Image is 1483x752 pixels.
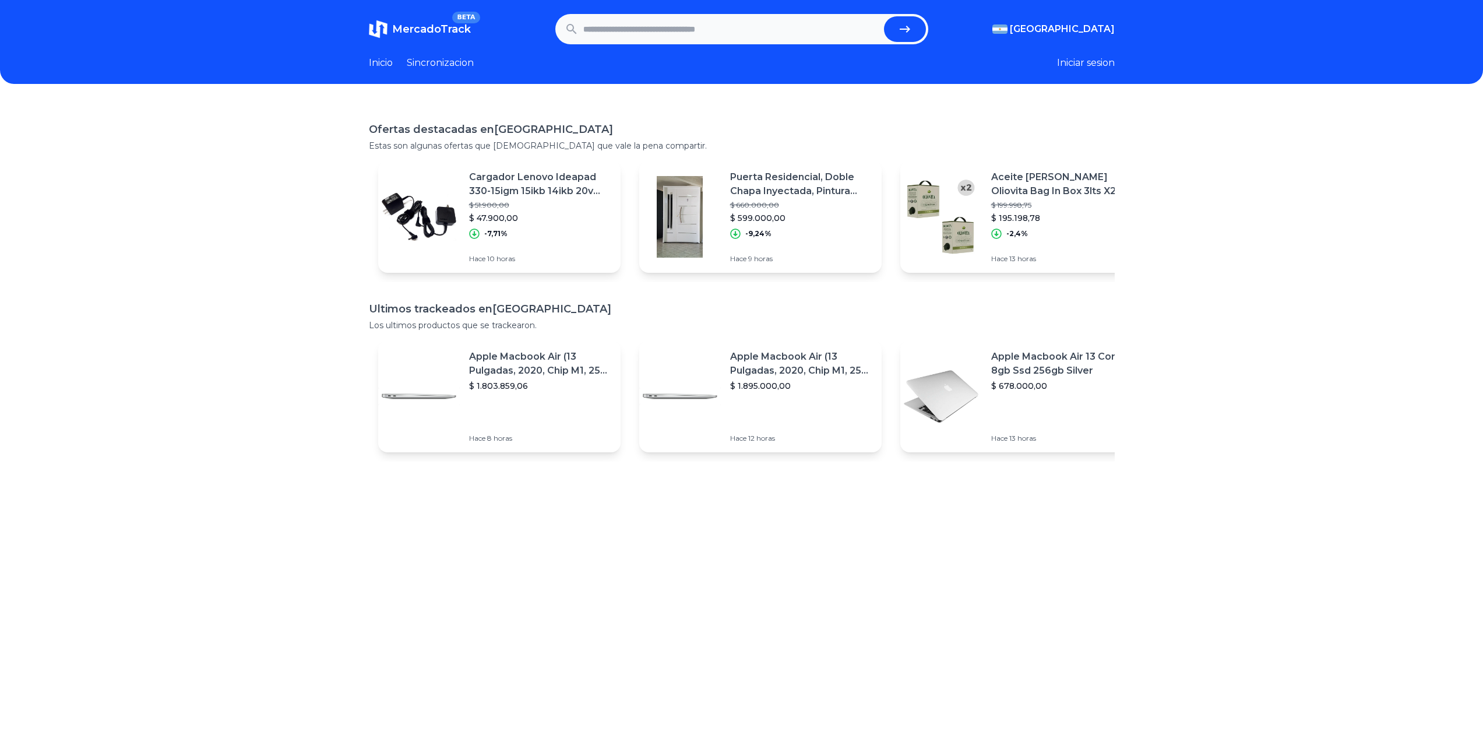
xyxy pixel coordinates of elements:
span: MercadoTrack [392,23,471,36]
a: Featured imageCargador Lenovo Ideapad 330-15igm 15ikb 14ikb 20v 2.25a Orig$ 51.900,00$ 47.900,00-... [378,161,621,273]
p: Los ultimos productos que se trackearon. [369,319,1115,331]
img: Featured image [900,176,982,258]
a: MercadoTrackBETA [369,20,471,38]
h1: Ultimos trackeados en [GEOGRAPHIC_DATA] [369,301,1115,317]
p: Hace 10 horas [469,254,611,263]
p: -7,71% [484,229,508,238]
button: Iniciar sesion [1057,56,1115,70]
p: Hace 12 horas [730,434,872,443]
h1: Ofertas destacadas en [GEOGRAPHIC_DATA] [369,121,1115,138]
button: [GEOGRAPHIC_DATA] [992,22,1115,36]
p: Hace 13 horas [991,434,1133,443]
p: Apple Macbook Air (13 Pulgadas, 2020, Chip M1, 256 Gb De Ssd, 8 Gb De Ram) - Plata [730,350,872,378]
img: Featured image [639,356,721,437]
img: Argentina [992,24,1008,34]
a: Featured imageApple Macbook Air (13 Pulgadas, 2020, Chip M1, 256 Gb De Ssd, 8 Gb De Ram) - Plata$... [639,340,882,452]
a: Featured imageApple Macbook Air 13 Core I5 8gb Ssd 256gb Silver$ 678.000,00Hace 13 horas [900,340,1143,452]
p: $ 660.000,00 [730,201,872,210]
p: $ 1.803.859,06 [469,380,611,392]
img: Featured image [900,356,982,437]
p: Apple Macbook Air 13 Core I5 8gb Ssd 256gb Silver [991,350,1133,378]
p: $ 195.198,78 [991,212,1133,224]
p: -9,24% [745,229,772,238]
p: Estas son algunas ofertas que [DEMOGRAPHIC_DATA] que vale la pena compartir. [369,140,1115,152]
img: Featured image [378,176,460,258]
p: Aceite [PERSON_NAME] Oliovita Bag In Box 3lts X2 [991,170,1133,198]
p: Hace 13 horas [991,254,1133,263]
a: Sincronizacion [407,56,474,70]
a: Featured imagePuerta Residencial, Doble Chapa Inyectada, Pintura Final.$ 660.000,00$ 599.000,00-9... [639,161,882,273]
p: $ 199.998,75 [991,201,1133,210]
span: [GEOGRAPHIC_DATA] [1010,22,1115,36]
a: Featured imageAceite [PERSON_NAME] Oliovita Bag In Box 3lts X2$ 199.998,75$ 195.198,78-2,4%Hace 1... [900,161,1143,273]
p: $ 599.000,00 [730,212,872,224]
a: Featured imageApple Macbook Air (13 Pulgadas, 2020, Chip M1, 256 Gb De Ssd, 8 Gb De Ram) - Plata$... [378,340,621,452]
p: $ 1.895.000,00 [730,380,872,392]
img: MercadoTrack [369,20,388,38]
img: Featured image [378,356,460,437]
p: Puerta Residencial, Doble Chapa Inyectada, Pintura Final. [730,170,872,198]
p: Hace 8 horas [469,434,611,443]
p: -2,4% [1006,229,1028,238]
p: $ 51.900,00 [469,201,611,210]
p: Cargador Lenovo Ideapad 330-15igm 15ikb 14ikb 20v 2.25a Orig [469,170,611,198]
p: $ 678.000,00 [991,380,1133,392]
p: Apple Macbook Air (13 Pulgadas, 2020, Chip M1, 256 Gb De Ssd, 8 Gb De Ram) - Plata [469,350,611,378]
a: Inicio [369,56,393,70]
p: Hace 9 horas [730,254,872,263]
p: $ 47.900,00 [469,212,611,224]
img: Featured image [639,176,721,258]
span: BETA [452,12,480,23]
